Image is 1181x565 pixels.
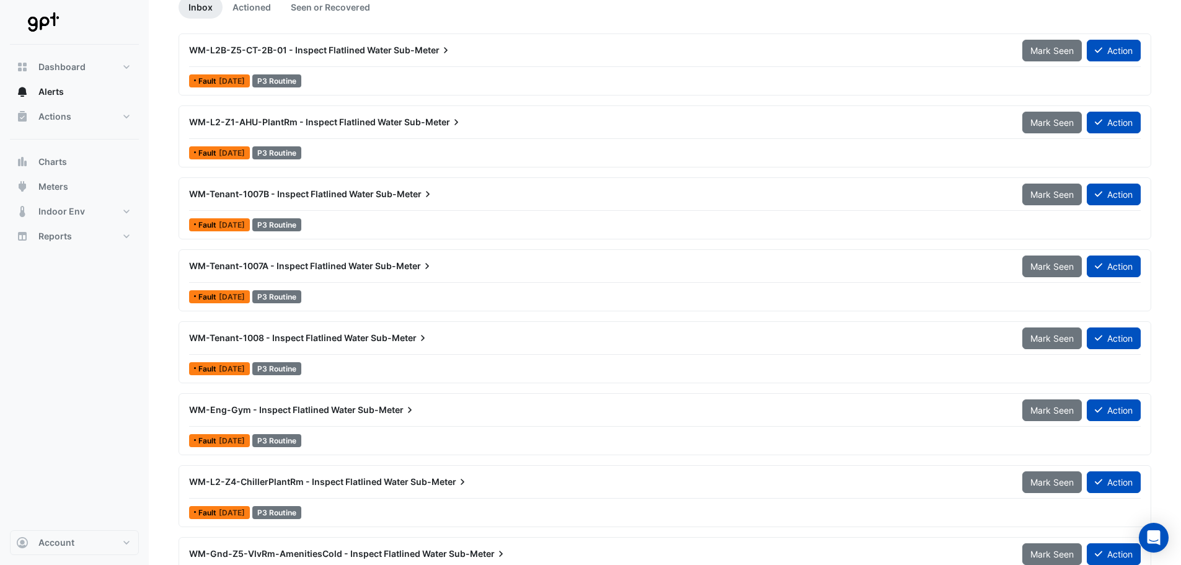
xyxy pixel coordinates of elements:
span: Sub-Meter [358,404,416,416]
span: Mark Seen [1030,333,1074,344]
div: P3 Routine [252,434,301,447]
button: Action [1087,184,1141,205]
img: Company Logo [15,10,71,35]
span: Sub-Meter [394,44,452,56]
button: Action [1087,112,1141,133]
span: Wed 13-Aug-2025 14:30 AEST [219,76,245,86]
span: Sub-Meter [404,116,462,128]
span: Fault [198,365,219,373]
button: Charts [10,149,139,174]
span: Reports [38,230,72,242]
span: Mark Seen [1030,189,1074,200]
button: Action [1087,543,1141,565]
span: WM-L2-Z4-ChillerPlantRm - Inspect Flatlined Water [189,476,409,487]
button: Mark Seen [1022,256,1082,277]
button: Mark Seen [1022,40,1082,61]
span: Actions [38,110,71,123]
div: P3 Routine [252,146,301,159]
app-icon: Alerts [16,86,29,98]
button: Account [10,530,139,555]
span: Charts [38,156,67,168]
span: WM-L2B-Z5-CT-2B-01 - Inspect Flatlined Water [189,45,392,55]
span: Alerts [38,86,64,98]
span: WM-Tenant-1007A - Inspect Flatlined Water [189,260,373,271]
span: Mon 16-Jun-2025 09:00 AEST [219,364,245,373]
span: Meters [38,180,68,193]
app-icon: Charts [16,156,29,168]
span: Mon 16-Jun-2025 09:00 AEST [219,292,245,301]
span: Sub-Meter [371,332,429,344]
button: Mark Seen [1022,327,1082,349]
span: Indoor Env [38,205,85,218]
button: Mark Seen [1022,184,1082,205]
app-icon: Dashboard [16,61,29,73]
span: Mon 16-Jun-2025 09:00 AEST [219,436,245,445]
span: Mark Seen [1030,45,1074,56]
button: Alerts [10,79,139,104]
button: Meters [10,174,139,199]
span: WM-Tenant-1008 - Inspect Flatlined Water [189,332,369,343]
button: Mark Seen [1022,471,1082,493]
button: Mark Seen [1022,543,1082,565]
span: Fault [198,437,219,445]
span: Mon 16-Jun-2025 09:00 AEST [219,508,245,517]
span: Mark Seen [1030,261,1074,272]
span: Tue 05-Aug-2025 11:30 AEST [219,148,245,158]
span: WM-Eng-Gym - Inspect Flatlined Water [189,404,356,415]
button: Dashboard [10,55,139,79]
span: Fault [198,149,219,157]
button: Actions [10,104,139,129]
span: WM-L2-Z1-AHU-PlantRm - Inspect Flatlined Water [189,117,402,127]
app-icon: Reports [16,230,29,242]
span: Sub-Meter [410,476,469,488]
button: Action [1087,471,1141,493]
span: Dashboard [38,61,86,73]
button: Reports [10,224,139,249]
div: P3 Routine [252,290,301,303]
button: Mark Seen [1022,399,1082,421]
span: Mark Seen [1030,117,1074,128]
span: Mark Seen [1030,477,1074,487]
span: Sub-Meter [375,260,433,272]
span: Mon 16-Jun-2025 09:00 AEST [219,220,245,229]
div: P3 Routine [252,218,301,231]
button: Action [1087,399,1141,421]
div: P3 Routine [252,506,301,519]
app-icon: Meters [16,180,29,193]
div: P3 Routine [252,74,301,87]
app-icon: Actions [16,110,29,123]
div: P3 Routine [252,362,301,375]
span: Fault [198,221,219,229]
button: Action [1087,327,1141,349]
span: WM-Tenant-1007B - Inspect Flatlined Water [189,189,374,199]
span: Mark Seen [1030,405,1074,416]
div: Open Intercom Messenger [1139,523,1169,553]
span: Fault [198,293,219,301]
app-icon: Indoor Env [16,205,29,218]
span: Sub-Meter [449,548,507,560]
span: Account [38,536,74,549]
button: Indoor Env [10,199,139,224]
button: Mark Seen [1022,112,1082,133]
span: Sub-Meter [376,188,434,200]
span: Fault [198,509,219,517]
span: Fault [198,78,219,85]
span: Mark Seen [1030,549,1074,559]
span: WM-Gnd-Z5-VlvRm-AmenitiesCold - Inspect Flatlined Water [189,548,447,559]
button: Action [1087,256,1141,277]
button: Action [1087,40,1141,61]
